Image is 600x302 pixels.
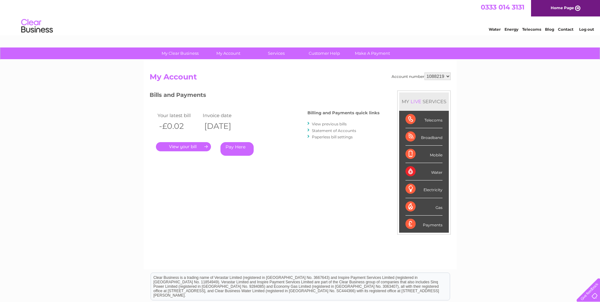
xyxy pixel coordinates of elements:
[545,27,554,32] a: Blog
[202,47,254,59] a: My Account
[346,47,399,59] a: Make A Payment
[405,198,442,216] div: Gas
[154,47,206,59] a: My Clear Business
[312,128,356,133] a: Statement of Accounts
[489,27,501,32] a: Water
[405,111,442,128] div: Telecoms
[21,16,53,36] img: logo.png
[156,111,201,120] td: Your latest bill
[201,111,247,120] td: Invoice date
[150,72,451,85] h2: My Account
[405,128,442,146] div: Broadband
[250,47,302,59] a: Services
[156,142,211,151] a: .
[156,120,201,133] th: -£0.02
[201,120,247,133] th: [DATE]
[312,135,353,139] a: Paperless bill settings
[409,98,423,104] div: LIVE
[151,3,450,31] div: Clear Business is a trading name of Verastar Limited (registered in [GEOGRAPHIC_DATA] No. 3667643...
[522,27,541,32] a: Telecoms
[399,92,449,110] div: MY SERVICES
[579,27,594,32] a: Log out
[405,180,442,198] div: Electricity
[405,146,442,163] div: Mobile
[504,27,518,32] a: Energy
[405,216,442,233] div: Payments
[481,3,524,11] a: 0333 014 3131
[220,142,254,156] a: Pay Here
[298,47,350,59] a: Customer Help
[307,110,380,115] h4: Billing and Payments quick links
[405,163,442,180] div: Water
[558,27,573,32] a: Contact
[312,122,347,126] a: View previous bills
[392,72,451,80] div: Account number
[150,91,380,102] h3: Bills and Payments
